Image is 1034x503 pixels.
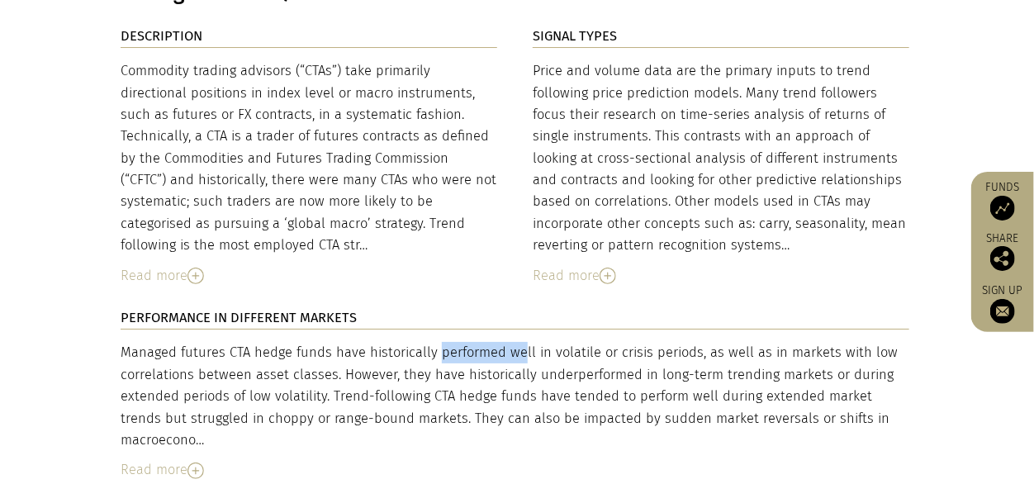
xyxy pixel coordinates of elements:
div: Managed futures CTA hedge funds have historically performed well in volatile or crisis periods, a... [121,342,909,451]
div: Commodity trading advisors (“CTAs”) take primarily directional positions in index level or macro ... [121,60,497,257]
div: Share [979,233,1026,271]
div: Read more [121,265,497,287]
strong: DESCRIPTION [121,28,202,44]
a: Funds [979,180,1026,221]
img: Read More [600,268,616,284]
img: Access Funds [990,196,1015,221]
img: Sign up to our newsletter [990,299,1015,324]
strong: PERFORMANCE IN DIFFERENT MARKETS [121,310,357,325]
img: Read More [187,463,204,479]
div: Price and volume data are the primary inputs to trend following price prediction models. Many tre... [533,60,909,257]
div: Read more [121,459,909,481]
img: Share this post [990,246,1015,271]
strong: SIGNAL TYPES [533,28,617,44]
div: Read more [533,265,909,287]
img: Read More [187,268,204,284]
a: Sign up [979,283,1026,324]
